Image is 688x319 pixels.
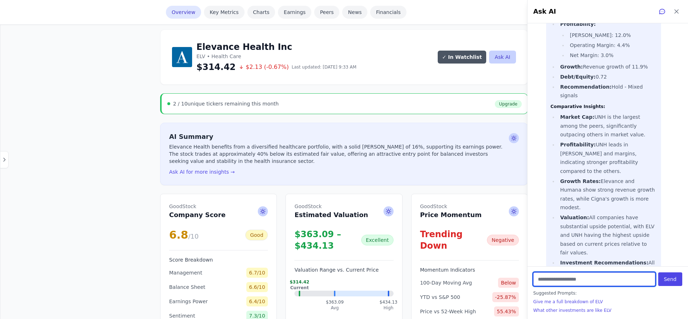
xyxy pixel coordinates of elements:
[294,229,361,252] div: $363.09 – $434.13
[172,47,192,67] img: Elevance Health Inc Logo
[560,74,596,80] strong: Debt/Equity:
[568,41,657,50] li: Operating Margin: 4.4%
[533,290,682,296] span: Suggested Prompts:
[342,6,367,19] a: News
[558,177,657,212] li: Elevance and Humana show strong revenue growth rates, while Cigna's growth is more modest.
[290,285,310,291] div: Current
[314,6,339,19] a: Peers
[498,278,519,288] span: Below
[169,298,208,305] span: Earnings Power
[420,266,519,273] h3: Momentum Indicators
[560,64,583,70] strong: Growth:
[420,308,476,315] span: Price vs 52-Week High
[258,206,268,216] span: Ask AI
[492,292,519,302] span: -25.87%
[494,306,519,316] span: 55.43%
[558,213,657,257] li: All companies have substantial upside potential, with ELV and UNH having the highest upside based...
[188,233,199,240] span: /10
[380,305,398,311] div: High
[173,100,279,107] div: unique tickers remaining this month
[196,53,357,60] p: ELV • Health Care
[560,178,601,184] strong: Growth Rates:
[533,6,556,17] h2: Ask AI
[509,206,519,216] span: Ask AI
[290,279,310,291] div: $314.42
[558,140,657,175] li: UNH leads in [PERSON_NAME] and margins, indicating stronger profitability compared to the others.
[246,268,268,278] span: 6.7/10
[196,41,357,53] h1: Elevance Health Inc
[558,72,657,81] li: 0.72
[247,6,275,19] a: Charts
[380,299,398,311] div: $434.13
[169,203,226,220] h2: Company Score
[438,51,486,64] button: ✓ In Watchlist
[420,203,482,220] h2: Price Momentum
[294,203,368,210] span: GoodStock
[169,229,199,241] div: 6.8
[420,279,472,286] span: 100-Day Moving Avg
[294,266,393,273] h3: Valuation Range vs. Current Price
[558,62,657,71] li: Revenue growth of 11.9%
[326,305,344,311] div: Avg
[169,203,226,210] span: GoodStock
[238,63,289,71] span: $2.13 (-0.67%)
[420,294,460,301] span: YTD vs S&P 500
[204,6,245,19] a: Key Metrics
[294,203,368,220] h2: Estimated Valuation
[560,215,589,220] strong: Valuation:
[560,142,596,147] strong: Profitability:
[420,229,487,252] div: Trending Down
[246,296,268,306] span: 6.4/10
[560,21,596,27] strong: Profitability:
[568,51,657,60] li: Net Margin: 3.0%
[558,113,657,139] li: UNH is the largest among the peers, significantly outpacing others in market value.
[558,258,657,302] li: All companies are generally rated as "Hold," with Cigna also suggesting a potential buy opportuni...
[560,114,595,120] strong: Market Cap:
[420,203,482,210] span: GoodStock
[169,168,235,175] button: Ask AI for more insights →
[383,206,394,216] span: Ask AI
[568,31,657,40] li: [PERSON_NAME]: 12.0%
[169,132,506,142] h2: AI Summary
[489,51,516,64] button: Ask AI
[326,299,344,311] div: $363.09
[166,6,201,19] a: Overview
[533,299,682,305] button: Give me a full breakdown of ELV
[533,308,682,313] button: What other investments are like ELV
[169,143,506,165] p: Elevance Health benefits from a diversified healthcare portfolio, with a solid [PERSON_NAME] of 1...
[487,235,519,245] div: Negative
[169,269,202,276] span: Management
[560,84,612,90] strong: Recommendation:
[361,235,394,245] div: Excellent
[169,256,268,263] h3: Score Breakdown
[370,6,406,19] a: Financials
[550,103,657,110] h3: Comparative Insights:
[292,64,356,70] span: Last updated: [DATE] 9:33 AM
[560,260,649,266] strong: Investment Recommendations:
[196,61,236,73] span: $314.42
[173,101,187,107] span: 2 / 10
[558,83,657,100] li: Hold - Mixed signals
[278,6,311,19] a: Earnings
[509,133,519,143] span: Ask AI
[245,230,268,240] div: Good
[495,100,522,108] a: Upgrade
[246,282,268,292] span: 6.6/10
[658,272,682,286] button: Send
[169,283,205,291] span: Balance Sheet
